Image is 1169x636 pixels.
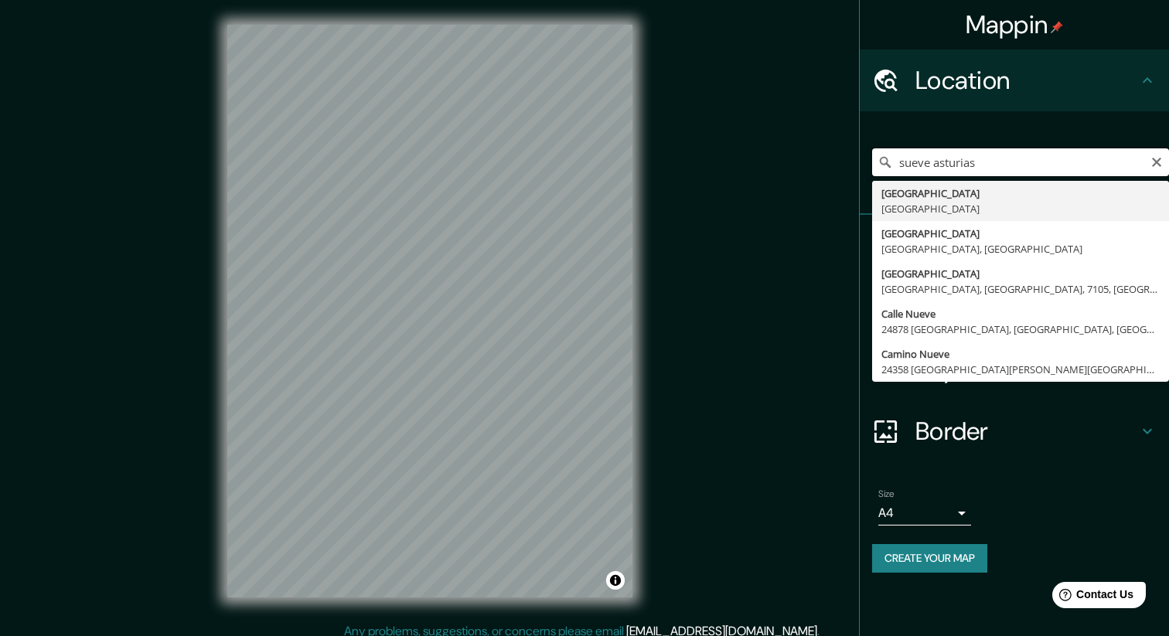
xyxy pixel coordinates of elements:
div: Camino Nueve [881,346,1160,362]
div: [GEOGRAPHIC_DATA], [GEOGRAPHIC_DATA] [881,241,1160,257]
canvas: Map [227,25,632,597]
div: 24358 [GEOGRAPHIC_DATA][PERSON_NAME][GEOGRAPHIC_DATA], [GEOGRAPHIC_DATA] [881,362,1160,377]
div: Border [860,400,1169,462]
h4: Location [915,65,1138,96]
input: Pick your city or area [872,148,1169,176]
h4: Mappin [966,9,1064,40]
div: Style [860,277,1169,338]
img: pin-icon.png [1051,21,1063,33]
div: Pins [860,215,1169,277]
div: Location [860,49,1169,111]
div: Layout [860,338,1169,400]
button: Toggle attribution [606,571,625,590]
h4: Border [915,416,1138,447]
div: [GEOGRAPHIC_DATA] [881,185,1160,201]
div: A4 [878,501,971,525]
div: 24878 [GEOGRAPHIC_DATA], [GEOGRAPHIC_DATA], [GEOGRAPHIC_DATA] [881,321,1160,337]
iframe: Help widget launcher [1031,576,1152,619]
div: [GEOGRAPHIC_DATA] [881,226,1160,241]
button: Create your map [872,544,987,573]
h4: Layout [915,354,1138,385]
div: Calle Nueve [881,306,1160,321]
div: [GEOGRAPHIC_DATA] [881,201,1160,216]
div: [GEOGRAPHIC_DATA], [GEOGRAPHIC_DATA], 7105, [GEOGRAPHIC_DATA] [881,281,1160,297]
button: Clear [1150,154,1163,168]
label: Size [878,488,895,501]
div: [GEOGRAPHIC_DATA] [881,266,1160,281]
